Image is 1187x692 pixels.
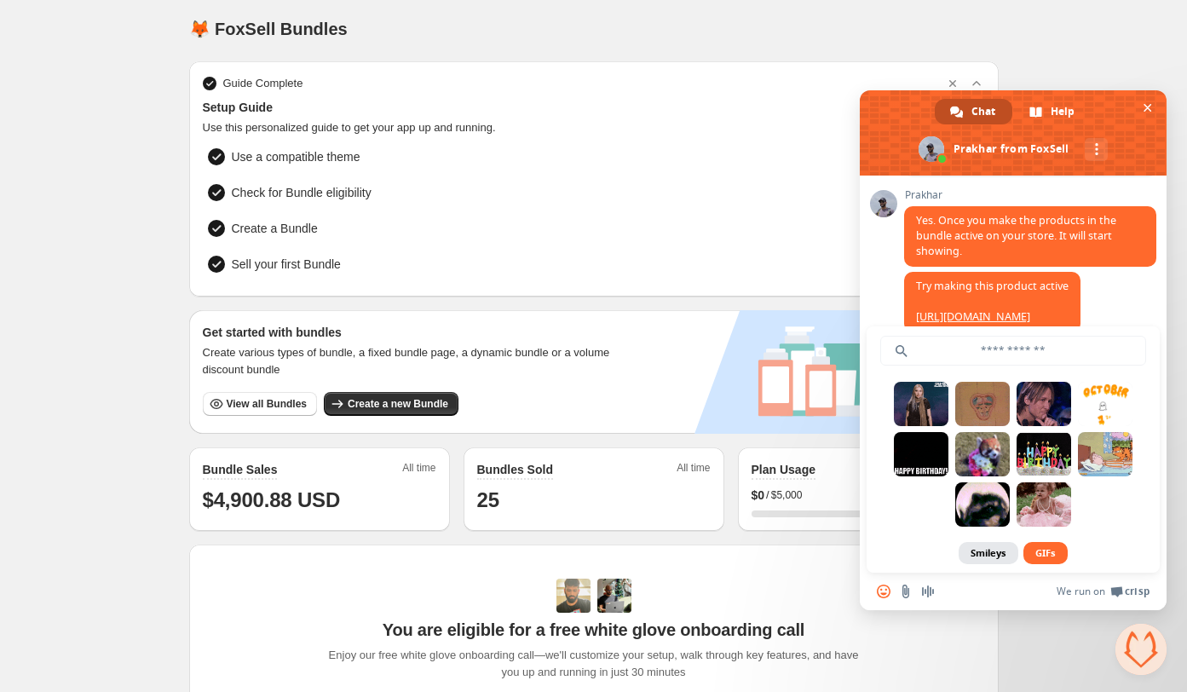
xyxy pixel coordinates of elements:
span: $5,000 [771,488,803,502]
span: Use this personalized guide to get your app up and running. [203,119,985,136]
span: Send a file [899,585,913,598]
span: GIFs [1023,542,1068,564]
span: $ 0 [752,487,765,504]
span: View all Bundles [227,397,307,411]
a: We run onCrisp [1057,585,1150,598]
h1: 25 [477,487,711,514]
span: You are eligible for a free white glove onboarding call [383,620,804,640]
span: All time [677,461,710,480]
h2: Bundles Sold [477,461,553,478]
img: Prakhar [597,579,631,613]
span: We run on [1057,585,1105,598]
span: All time [402,461,435,480]
span: Audio message [921,585,935,598]
span: Guide Complete [223,75,303,92]
h2: Bundle Sales [203,461,278,478]
div: / [752,487,985,504]
div: Close chat [1115,624,1167,675]
span: Check for Bundle eligibility [232,184,372,201]
span: Setup Guide [203,99,985,116]
h1: 🦊 FoxSell Bundles [189,19,348,39]
button: View all Bundles [203,392,317,416]
span: Use a compatible theme [232,148,360,165]
span: Create a new Bundle [348,397,448,411]
span: Crisp [1125,585,1150,598]
span: Smileys [959,542,1018,564]
span: Create a Bundle [232,220,318,237]
span: Sell your first Bundle [232,256,341,273]
span: Enjoy our free white glove onboarding call—we'll customize your setup, walk through key features,... [320,647,867,681]
h1: $4,900.88 USD [203,487,436,514]
h2: Plan Usage [752,461,815,478]
span: Insert an emoji [877,585,890,598]
span: Create various types of bundle, a fixed bundle page, a dynamic bundle or a volume discount bundle [203,344,626,378]
button: Create a new Bundle [324,392,458,416]
h3: Get started with bundles [203,324,626,341]
img: Adi [556,579,591,613]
